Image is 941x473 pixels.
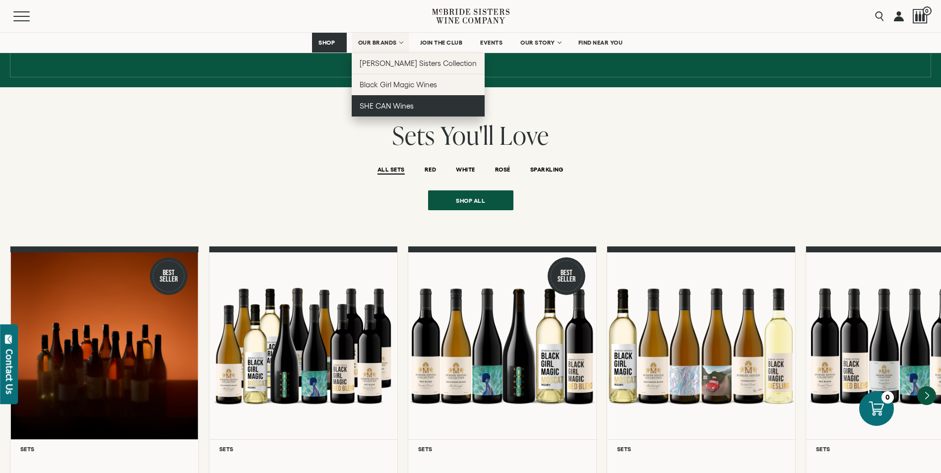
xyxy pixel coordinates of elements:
[352,33,409,53] a: OUR BRANDS
[923,6,932,15] span: 0
[500,118,549,152] span: Love
[20,446,188,452] h6: Sets
[617,446,785,452] h6: Sets
[318,39,335,46] span: SHOP
[360,59,477,67] span: [PERSON_NAME] Sisters Collection
[440,118,494,152] span: You'll
[4,349,14,394] div: Contact Us
[456,166,475,175] button: WHITE
[520,39,555,46] span: OUR STORY
[13,11,49,21] button: Mobile Menu Trigger
[352,95,485,117] a: SHE CAN Wines
[414,33,469,53] a: JOIN THE CLUB
[352,74,485,95] a: Black Girl Magic Wines
[377,166,405,175] button: ALL SETS
[358,39,397,46] span: OUR BRANDS
[474,33,509,53] a: EVENTS
[418,446,586,452] h6: Sets
[495,166,510,175] button: ROSÉ
[420,39,463,46] span: JOIN THE CLUB
[530,166,564,175] button: SPARKLING
[360,102,414,110] span: SHE CAN Wines
[312,33,347,53] a: SHOP
[219,446,387,452] h6: Sets
[352,53,485,74] a: [PERSON_NAME] Sisters Collection
[572,33,629,53] a: FIND NEAR YOU
[425,166,436,175] button: RED
[917,386,936,405] button: Next
[360,80,437,89] span: Black Girl Magic Wines
[439,191,502,210] span: Shop all
[881,391,894,404] div: 0
[428,190,513,210] a: Shop all
[480,39,502,46] span: EVENTS
[392,118,435,152] span: Sets
[514,33,567,53] a: OUR STORY
[578,39,623,46] span: FIND NEAR YOU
